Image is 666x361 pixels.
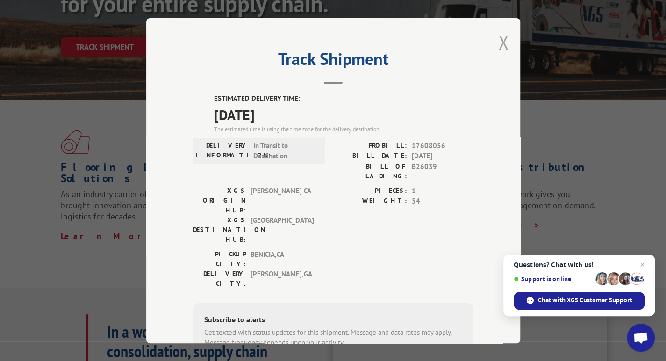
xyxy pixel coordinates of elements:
[193,185,246,215] label: XGS ORIGIN HUB:
[333,185,407,196] label: PIECES:
[333,196,407,207] label: WEIGHT:
[412,161,473,181] span: B26039
[214,93,473,104] label: ESTIMATED DELIVERY TIME:
[251,215,314,244] span: [GEOGRAPHIC_DATA]
[412,185,473,196] span: 1
[196,140,249,161] label: DELIVERY INFORMATION:
[333,161,407,181] label: BILL OF LADING:
[193,215,246,244] label: XGS DESTINATION HUB:
[514,276,592,283] span: Support is online
[193,52,473,70] h2: Track Shipment
[214,104,473,125] span: [DATE]
[637,259,648,270] span: Close chat
[251,185,314,215] span: [PERSON_NAME] CA
[412,140,473,151] span: 17608056
[204,313,462,327] div: Subscribe to alerts
[253,140,316,161] span: In Transit to Destination
[251,249,314,269] span: BENICIA , CA
[251,269,314,288] span: [PERSON_NAME] , GA
[514,261,645,269] span: Questions? Chat with us!
[498,30,508,55] button: Close modal
[193,269,246,288] label: DELIVERY CITY:
[193,249,246,269] label: PICKUP CITY:
[333,140,407,151] label: PROBILL:
[538,296,632,304] span: Chat with XGS Customer Support
[214,125,473,133] div: The estimated time is using the time zone for the delivery destination.
[204,327,462,348] div: Get texted with status updates for this shipment. Message and data rates may apply. Message frequ...
[333,151,407,162] label: BILL DATE:
[514,292,645,310] div: Chat with XGS Customer Support
[412,196,473,207] span: 54
[627,324,655,352] div: Open chat
[412,151,473,162] span: [DATE]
